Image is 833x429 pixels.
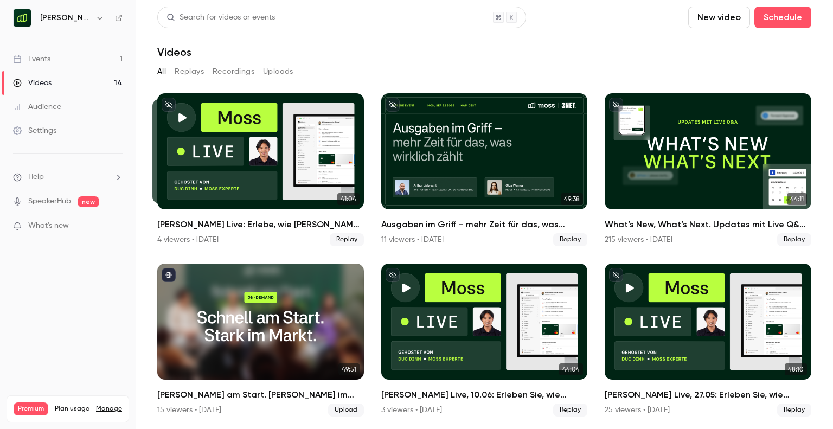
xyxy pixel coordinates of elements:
span: 41:04 [337,193,360,205]
div: Audience [13,101,61,112]
div: 25 viewers • [DATE] [605,405,670,415]
div: 11 viewers • [DATE] [381,234,444,245]
h2: [PERSON_NAME] am Start. [PERSON_NAME] im Markt: Was wir von agilen [PERSON_NAME] lernen können [157,388,364,401]
span: 49:51 [338,363,360,375]
iframe: Noticeable Trigger [110,221,123,231]
button: Schedule [754,7,811,28]
a: 49:51[PERSON_NAME] am Start. [PERSON_NAME] im Markt: Was wir von agilen [PERSON_NAME] lernen könn... [157,264,364,417]
li: Moss Live: Erlebe, wie Moss das Ausgabenmanagement automatisiert [157,93,364,246]
span: What's new [28,220,69,232]
div: Videos [13,78,52,88]
button: unpublished [386,98,400,112]
button: All [157,63,166,80]
div: 15 viewers • [DATE] [157,405,221,415]
button: New video [688,7,750,28]
span: Plan usage [55,405,89,413]
button: Recordings [213,63,254,80]
button: published [162,268,176,282]
button: Replays [175,63,204,80]
li: Schnell am Start. Stark im Markt: Was wir von agilen Marken lernen können [157,264,364,417]
button: unpublished [386,268,400,282]
a: 48:10[PERSON_NAME] Live, 27.05: Erleben Sie, wie [PERSON_NAME] Ausgabenmanagement automatisiert |... [605,264,811,417]
section: Videos [157,7,811,422]
button: Uploads [263,63,293,80]
span: Replay [777,233,811,246]
a: 44:04[PERSON_NAME] Live, 10.06: Erleben Sie, wie [PERSON_NAME] Ausgabenmanagement automatisiert3 ... [381,264,588,417]
span: new [78,196,99,207]
a: 41:0441:04[PERSON_NAME] Live: Erlebe, wie [PERSON_NAME] das Ausgabenmanagement automatisiert4 vie... [157,93,364,246]
div: Events [13,54,50,65]
div: 3 viewers • [DATE] [381,405,442,415]
button: unpublished [609,268,623,282]
span: Replay [553,233,587,246]
h2: [PERSON_NAME] Live: Erlebe, wie [PERSON_NAME] das Ausgabenmanagement automatisiert [157,218,364,231]
a: Manage [96,405,122,413]
span: Premium [14,402,48,415]
div: Settings [13,125,56,136]
h6: [PERSON_NAME] ([GEOGRAPHIC_DATA]) [40,12,91,23]
span: 48:10 [785,363,807,375]
li: Moss Live, 27.05: Erleben Sie, wie Moss Ausgabenmanagement automatisiert | May '25 [605,264,811,417]
li: help-dropdown-opener [13,171,123,183]
span: Help [28,171,44,183]
span: 49:38 [561,193,583,205]
span: 44:11 [787,193,807,205]
h2: Ausgaben im Griff – mehr Zeit für das, was wirklich zählt [381,218,588,231]
h2: [PERSON_NAME] Live, 10.06: Erleben Sie, wie [PERSON_NAME] Ausgabenmanagement automatisiert [381,388,588,401]
li: Ausgaben im Griff – mehr Zeit für das, was wirklich zählt [381,93,588,246]
img: Moss (DE) [14,9,31,27]
button: unpublished [609,98,623,112]
h1: Videos [157,46,191,59]
h2: [PERSON_NAME] Live, 27.05: Erleben Sie, wie [PERSON_NAME] Ausgabenmanagement automatisiert | [DATE] [605,388,811,401]
a: 44:11What’s New, What’s Next. Updates mit Live Q&A für [PERSON_NAME] Kunden.215 viewers • [DATE]R... [605,93,811,246]
div: 215 viewers • [DATE] [605,234,672,245]
div: Search for videos or events [166,12,275,23]
a: 49:38Ausgaben im Griff – mehr Zeit für das, was wirklich zählt11 viewers • [DATE]Replay [381,93,588,246]
li: What’s New, What’s Next. Updates mit Live Q&A für Moss Kunden. [605,93,811,246]
span: Upload [328,404,364,417]
span: 44:04 [559,363,583,375]
a: SpeakerHub [28,196,71,207]
button: unpublished [162,98,176,112]
span: Replay [553,404,587,417]
li: Moss Live, 10.06: Erleben Sie, wie Moss Ausgabenmanagement automatisiert [381,264,588,417]
span: Replay [777,404,811,417]
h2: What’s New, What’s Next. Updates mit Live Q&A für [PERSON_NAME] Kunden. [605,218,811,231]
div: 4 viewers • [DATE] [157,234,219,245]
span: Replay [330,233,364,246]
